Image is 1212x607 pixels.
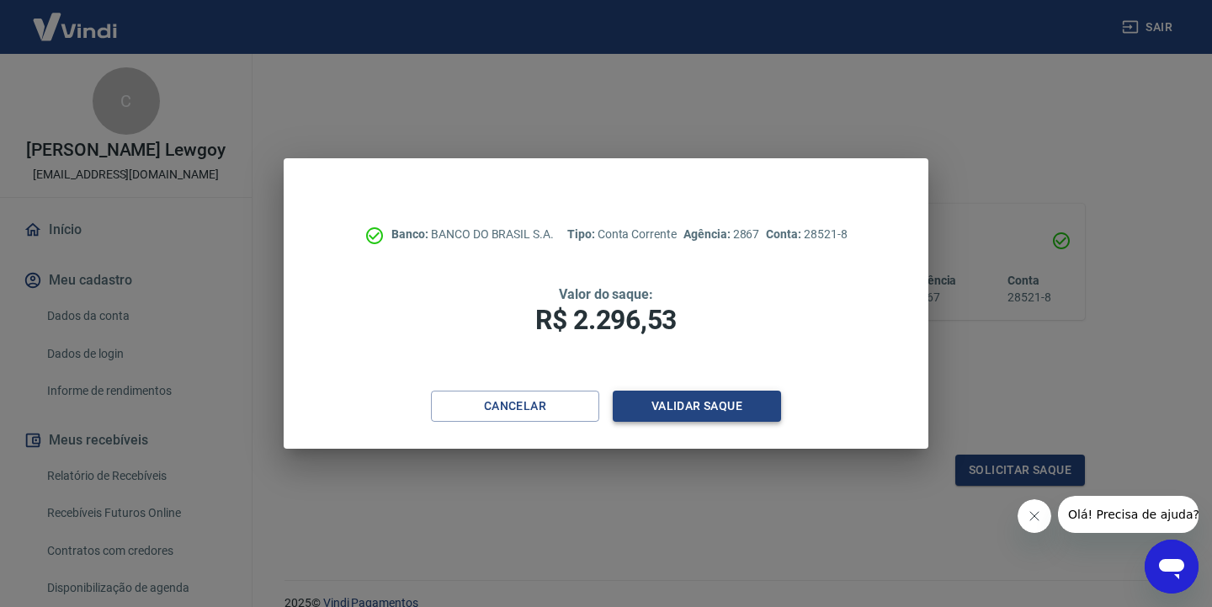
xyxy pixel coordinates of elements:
[567,226,677,243] p: Conta Corrente
[683,227,733,241] span: Agência:
[683,226,759,243] p: 2867
[559,286,653,302] span: Valor do saque:
[766,226,847,243] p: 28521-8
[567,227,598,241] span: Tipo:
[1145,540,1199,594] iframe: Botão para abrir a janela de mensagens
[1018,499,1051,533] iframe: Fechar mensagem
[431,391,599,422] button: Cancelar
[391,226,554,243] p: BANCO DO BRASIL S.A.
[535,304,677,336] span: R$ 2.296,53
[391,227,431,241] span: Banco:
[1058,496,1199,533] iframe: Mensagem da empresa
[10,12,141,25] span: Olá! Precisa de ajuda?
[766,227,804,241] span: Conta:
[613,391,781,422] button: Validar saque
